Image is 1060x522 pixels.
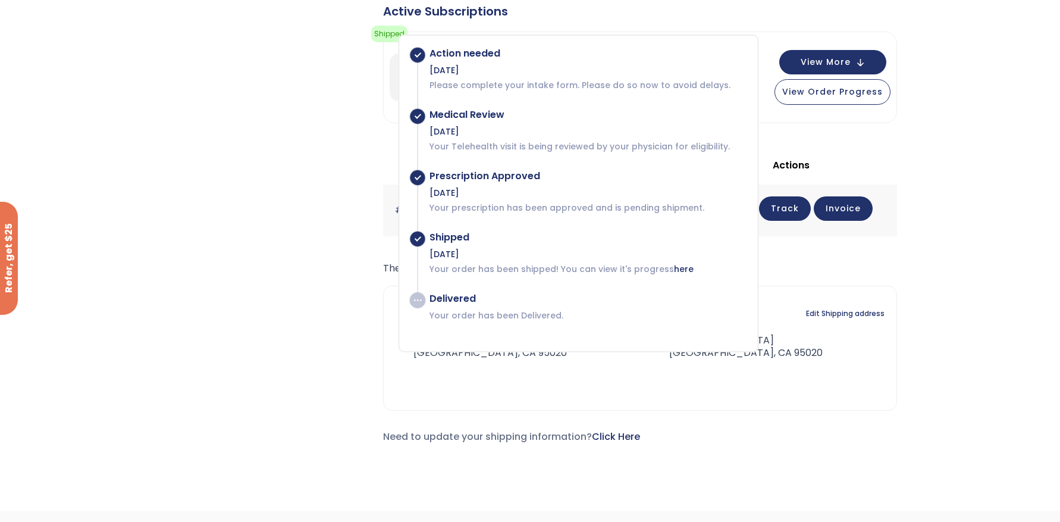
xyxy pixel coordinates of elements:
[782,86,883,98] span: View Order Progress
[429,170,745,182] div: Prescription Approved
[383,430,640,443] span: Need to update your shipping information?
[779,50,886,74] button: View More
[429,109,745,121] div: Medical Review
[429,79,745,91] p: Please complete your intake form. Please do so now to avoid delays.
[806,305,885,322] a: Edit Shipping address
[774,79,890,105] button: View Order Progress
[429,293,745,305] div: Delivered
[395,203,438,217] a: #1925717
[429,48,745,60] div: Action needed
[674,263,694,275] a: here
[429,64,745,76] div: [DATE]
[429,187,745,199] div: [DATE]
[390,54,437,101] img: GLP-1 Monthly Treatment Plan
[429,248,745,260] div: [DATE]
[592,430,640,443] a: Click Here
[773,158,810,172] span: Actions
[429,263,745,275] p: Your order has been shipped! You can view it's progress
[429,202,745,214] p: Your prescription has been approved and is pending shipment.
[429,232,745,243] div: Shipped
[396,322,567,359] address: [PERSON_NAME] [GEOGRAPHIC_DATA] [GEOGRAPHIC_DATA], CA 95020
[383,3,897,20] div: Active Subscriptions
[650,322,823,359] address: [PERSON_NAME] [GEOGRAPHIC_DATA] [GEOGRAPHIC_DATA], CA 95020
[371,26,407,42] span: Shipped
[429,126,745,137] div: [DATE]
[429,140,745,152] p: Your Telehealth visit is being reviewed by your physician for eligibility.
[814,196,873,221] a: Invoice
[383,260,897,277] p: The following addresses will be used on the checkout page by default.
[759,196,811,221] a: Track
[801,58,851,66] span: View More
[429,310,745,321] p: Your order has been Delivered.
